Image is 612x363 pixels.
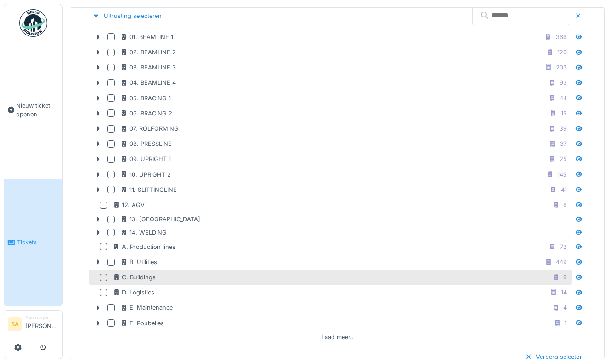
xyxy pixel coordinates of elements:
[561,185,567,194] div: 41
[120,319,164,328] div: F. Poubelles
[563,273,567,282] div: 9
[563,303,567,312] div: 4
[120,185,177,194] div: 11. SLITTINGLINE
[8,317,22,331] li: SA
[4,179,62,306] a: Tickets
[318,331,357,343] div: Laad meer..
[560,139,567,148] div: 37
[560,155,567,163] div: 25
[561,109,567,118] div: 15
[556,63,567,72] div: 203
[113,288,154,297] div: D. Logistics
[120,48,176,57] div: 02. BEAMLINE 2
[557,48,567,57] div: 120
[16,101,58,119] span: Nieuw ticket openen
[89,10,165,22] div: Uitrusting selecteren
[556,33,567,41] div: 366
[560,242,567,251] div: 72
[25,314,58,321] div: Aanvrager
[120,170,171,179] div: 10. UPRIGHT 2
[120,215,200,224] div: 13. [GEOGRAPHIC_DATA]
[560,124,567,133] div: 39
[120,33,173,41] div: 01. BEAMLINE 1
[565,319,567,328] div: 1
[560,78,567,87] div: 93
[8,314,58,336] a: SA Aanvrager[PERSON_NAME]
[113,242,175,251] div: A. Production lines
[556,258,567,266] div: 449
[521,351,586,363] div: Verberg selector
[113,201,145,209] div: 12. AGV
[120,303,173,312] div: E. Maintenance
[557,170,567,179] div: 145
[120,94,171,103] div: 05. BRACING 1
[120,124,179,133] div: 07. ROLFORMING
[560,94,567,103] div: 44
[25,314,58,334] li: [PERSON_NAME]
[113,273,156,282] div: C. Buildings
[561,288,567,297] div: 14
[120,155,171,163] div: 09. UPRIGHT 1
[4,42,62,179] a: Nieuw ticket openen
[563,201,567,209] div: 6
[17,238,58,247] span: Tickets
[120,258,157,266] div: B. Utilities
[120,139,172,148] div: 08. PRESSLINE
[19,9,47,37] img: Badge_color-CXgf-gQk.svg
[120,78,176,87] div: 04. BEAMLINE 4
[120,228,167,237] div: 14. WELDING
[120,63,176,72] div: 03. BEAMLINE 3
[120,109,172,118] div: 06. BRACING 2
